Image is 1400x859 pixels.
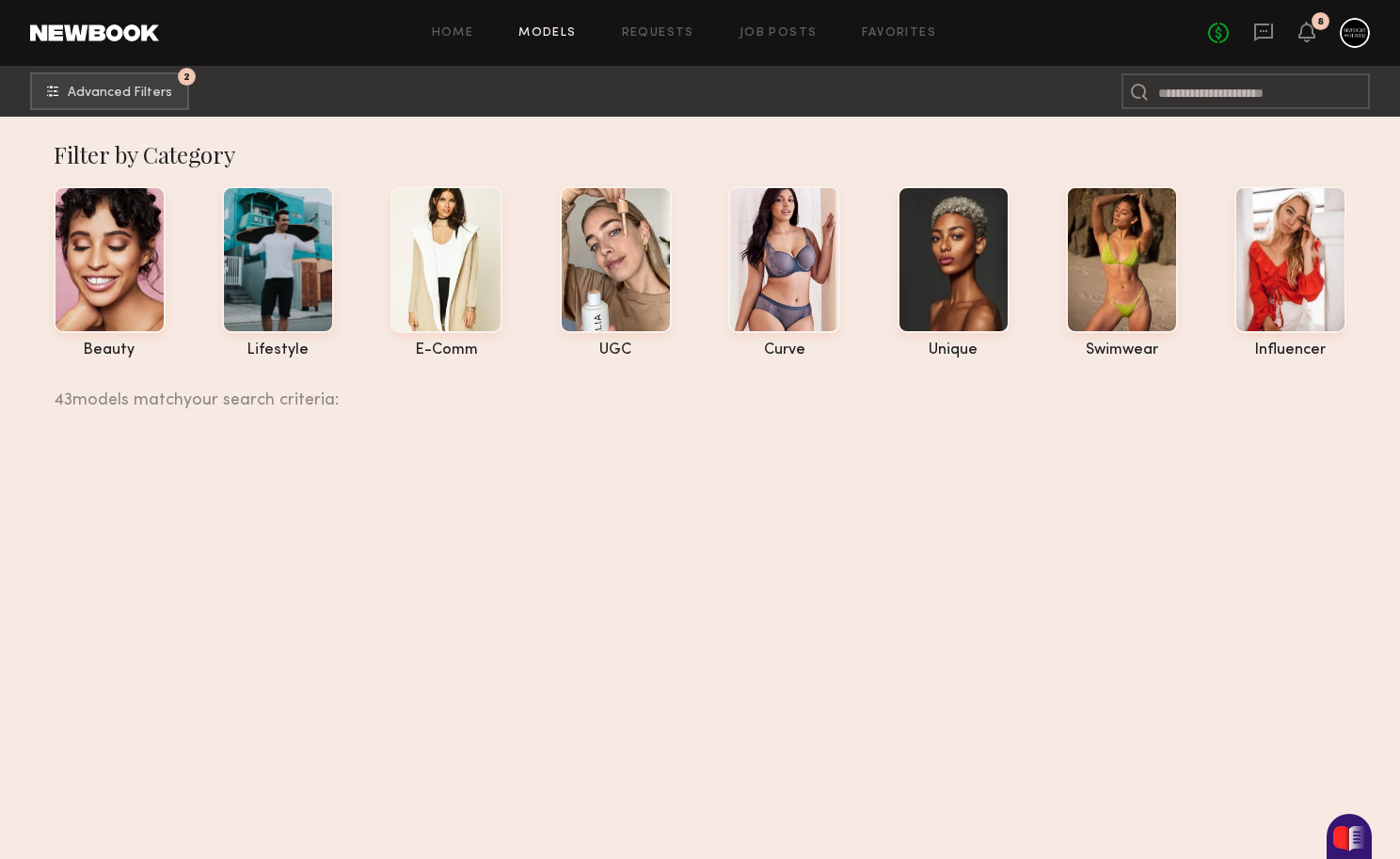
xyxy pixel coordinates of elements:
[54,370,1332,409] div: 43 models match your search criteria:
[740,27,818,40] a: Job Posts
[68,87,172,100] span: Advanced Filters
[390,342,502,358] div: e-comm
[622,27,694,40] a: Requests
[518,27,576,40] a: Models
[54,139,1347,169] div: Filter by Category
[183,72,190,81] span: 2
[1066,342,1178,358] div: swimwear
[1317,17,1324,27] div: 8
[222,342,334,358] div: lifestyle
[30,72,189,110] button: 2Advanced Filters
[54,342,166,358] div: beauty
[560,342,672,358] div: UGC
[432,27,474,40] a: Home
[898,342,1010,358] div: unique
[728,342,840,358] div: curve
[1234,342,1346,358] div: influencer
[862,27,936,40] a: Favorites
